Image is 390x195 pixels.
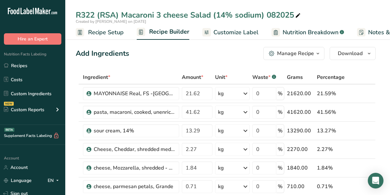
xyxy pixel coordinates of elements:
div: 41.56% [317,108,345,116]
div: Waste [252,73,276,81]
span: Unit [215,73,227,81]
a: Language [4,175,32,186]
span: Amount [182,73,203,81]
div: 0.71% [317,183,345,190]
div: 41620.00 [287,108,314,116]
div: 21620.00 [287,90,314,97]
span: Nutrition Breakdown [283,28,338,37]
div: EN [48,177,61,185]
span: Grams [287,73,303,81]
a: Nutrition Breakdown [272,25,344,40]
div: Cheese, Cheddar, shredded medium [94,145,175,153]
div: NEW [4,102,14,106]
span: Ingredient [83,73,110,81]
div: sour cream, 14% [94,127,175,135]
span: Download [338,50,363,57]
div: 21.59% [317,90,345,97]
div: BETA [4,128,14,132]
div: Custom Reports [4,106,44,113]
div: kg [218,145,224,153]
div: kg [218,183,224,190]
div: kg [218,127,224,135]
span: Recipe Setup [88,28,124,37]
a: Recipe Builder [137,24,189,40]
button: Hire an Expert [4,33,61,45]
div: 2.27% [317,145,345,153]
div: 1.84% [317,164,345,172]
div: Open Intercom Messenger [368,173,383,188]
span: Recipe Builder [149,27,189,36]
span: Created by [PERSON_NAME] on [DATE] [76,19,146,24]
div: kg [218,108,224,116]
a: Recipe Setup [76,25,124,40]
div: 2270.00 [287,145,314,153]
div: cheese, Mozzarella, shredded - Not Kosher [94,164,175,172]
div: Manage Recipe [277,50,314,57]
div: MAYONNAISE Real, FS -[GEOGRAPHIC_DATA] [94,90,175,97]
div: 13290.00 [287,127,314,135]
div: kg [218,90,224,97]
div: R322 (RSA) Macaroni 3 cheese Salad (14% sodium) 082025 [76,9,302,21]
button: Download [330,47,376,60]
div: 13.27% [317,127,345,135]
div: pasta, macaroni, cooked, unenriched [94,108,175,116]
a: Customize Label [202,25,258,40]
div: 1840.00 [287,164,314,172]
div: 710.00 [287,183,314,190]
div: kg [218,164,224,172]
span: Percentage [317,73,345,81]
span: Customize Label [213,28,258,37]
div: Add Ingredients [76,48,129,59]
button: Manage Recipe [263,47,324,60]
div: cheese, parmesan petals, Grande [94,183,175,190]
